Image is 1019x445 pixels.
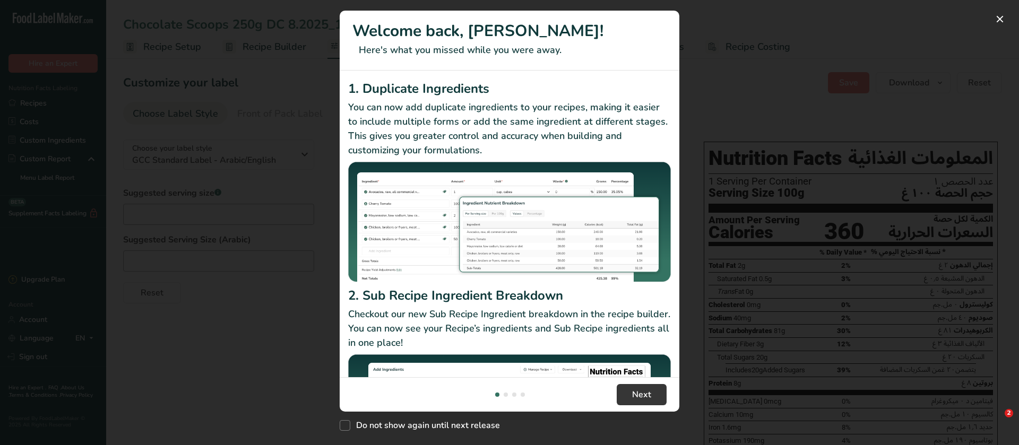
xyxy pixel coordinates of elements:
[352,43,667,57] p: Here's what you missed while you were away.
[617,384,667,405] button: Next
[350,420,500,431] span: Do not show again until next release
[1005,409,1013,417] span: 2
[348,286,671,305] h2: 2. Sub Recipe Ingredient Breakdown
[348,100,671,158] p: You can now add duplicate ingredients to your recipes, making it easier to include multiple forms...
[348,307,671,350] p: Checkout our new Sub Recipe Ingredient breakdown in the recipe builder. You can now see your Reci...
[632,388,651,401] span: Next
[983,409,1008,434] iframe: Intercom live chat
[348,162,671,282] img: Duplicate Ingredients
[348,79,671,98] h2: 1. Duplicate Ingredients
[352,19,667,43] h1: Welcome back, [PERSON_NAME]!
